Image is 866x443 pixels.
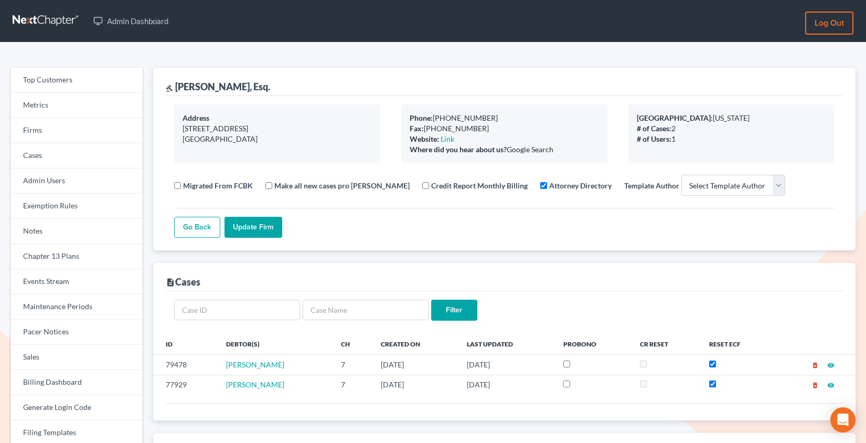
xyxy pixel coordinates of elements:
[637,123,826,134] div: 2
[549,180,612,191] label: Attorney Directory
[174,300,300,321] input: Case ID
[10,118,143,143] a: Firms
[10,370,143,395] a: Billing Dashboard
[431,300,477,321] input: Filter
[153,375,218,395] td: 77929
[183,180,253,191] label: Migrated From FCBK
[624,180,679,191] label: Template Author
[183,134,372,144] div: [GEOGRAPHIC_DATA]
[333,355,372,375] td: 7
[10,219,143,244] a: Notes
[10,320,143,345] a: Pacer Notices
[830,407,856,433] div: Open Intercom Messenger
[166,85,173,92] i: gavel
[811,360,819,369] a: delete_forever
[88,12,174,30] a: Admin Dashboard
[10,194,143,219] a: Exemption Rules
[224,217,282,238] input: Update Firm
[333,333,372,354] th: Ch
[410,113,433,122] b: Phone:
[827,382,835,389] i: visibility
[372,333,458,354] th: Created On
[218,333,333,354] th: Debtor(s)
[333,375,372,395] td: 7
[632,333,701,354] th: CR Reset
[410,134,439,143] b: Website:
[183,113,209,122] b: Address
[827,362,835,369] i: visibility
[811,380,819,389] a: delete_forever
[805,12,853,35] a: Log out
[637,124,671,133] b: # of Cases:
[637,113,826,123] div: [US_STATE]
[410,144,599,155] div: Google Search
[827,360,835,369] a: visibility
[153,333,218,354] th: ID
[10,93,143,118] a: Metrics
[637,134,826,144] div: 1
[410,145,507,154] b: Where did you hear about us?
[10,345,143,370] a: Sales
[226,380,284,389] a: [PERSON_NAME]
[10,294,143,320] a: Maintenance Periods
[274,180,410,191] label: Make all new cases pro [PERSON_NAME]
[458,333,555,354] th: Last Updated
[10,269,143,294] a: Events Stream
[166,276,200,288] div: Cases
[372,375,458,395] td: [DATE]
[303,300,429,321] input: Case Name
[174,217,220,238] a: Go Back
[153,355,218,375] td: 79478
[827,380,835,389] a: visibility
[637,113,713,122] b: [GEOGRAPHIC_DATA]:
[10,68,143,93] a: Top Customers
[811,382,819,389] i: delete_forever
[372,355,458,375] td: [DATE]
[410,123,599,134] div: [PHONE_NUMBER]
[10,143,143,168] a: Cases
[701,333,775,354] th: Reset ECF
[811,362,819,369] i: delete_forever
[166,278,175,287] i: description
[10,395,143,420] a: Generate Login Code
[555,333,632,354] th: ProBono
[431,180,528,191] label: Credit Report Monthly Billing
[410,124,424,133] b: Fax:
[410,113,599,123] div: [PHONE_NUMBER]
[458,355,555,375] td: [DATE]
[441,134,454,143] a: Link
[183,123,372,134] div: [STREET_ADDRESS]
[458,375,555,395] td: [DATE]
[10,244,143,269] a: Chapter 13 Plans
[226,360,284,369] a: [PERSON_NAME]
[637,134,671,143] b: # of Users:
[166,80,270,93] div: [PERSON_NAME], Esq.
[10,168,143,194] a: Admin Users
